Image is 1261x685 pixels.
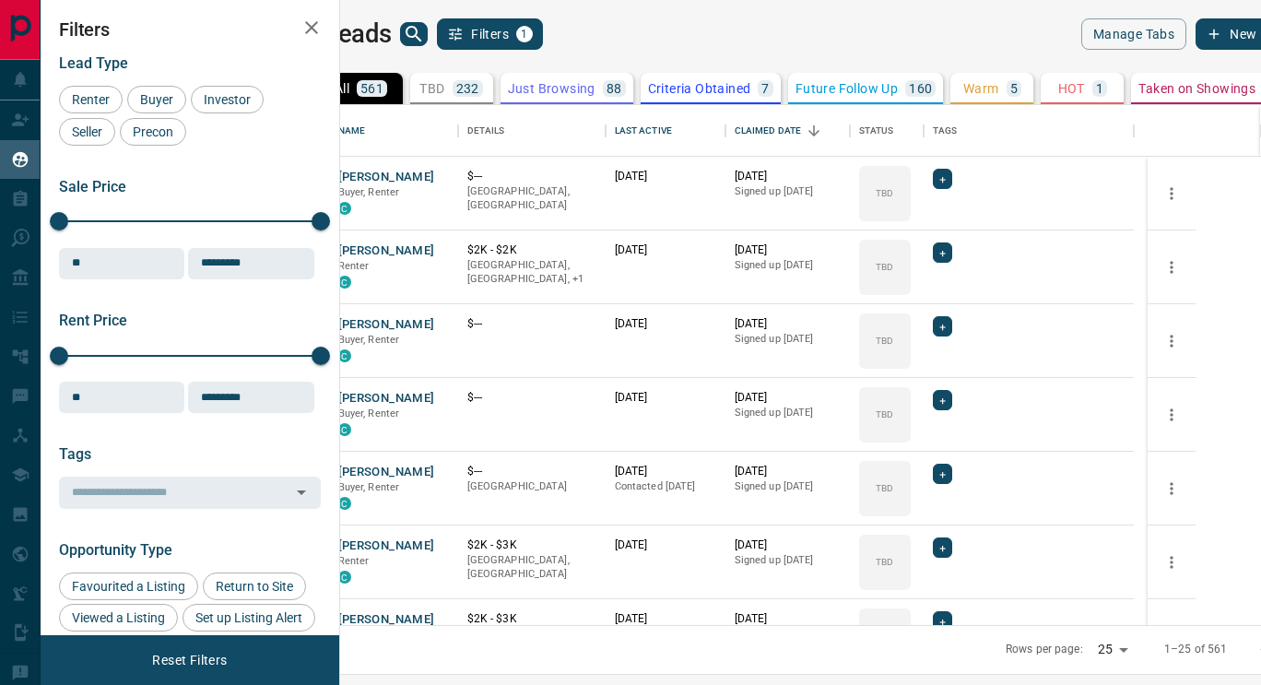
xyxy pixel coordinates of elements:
[400,22,428,46] button: search button
[338,202,351,215] div: condos.ca
[338,105,366,157] div: Name
[127,86,186,113] div: Buyer
[65,579,192,594] span: Favourited a Listing
[338,464,435,481] button: [PERSON_NAME]
[607,82,622,95] p: 88
[338,349,351,362] div: condos.ca
[801,118,827,144] button: Sort
[648,82,751,95] p: Criteria Obtained
[191,86,264,113] div: Investor
[59,445,91,463] span: Tags
[735,611,841,627] p: [DATE]
[183,604,315,632] div: Set up Listing Alert
[939,612,946,631] span: +
[189,610,309,625] span: Set up Listing Alert
[735,242,841,258] p: [DATE]
[761,82,769,95] p: 7
[59,541,172,559] span: Opportunity Type
[735,105,802,157] div: Claimed Date
[59,18,321,41] h2: Filters
[1158,475,1185,502] button: more
[933,169,952,189] div: +
[1164,642,1227,657] p: 1–25 of 561
[850,105,924,157] div: Status
[437,18,543,50] button: Filters1
[933,611,952,632] div: +
[338,242,435,260] button: [PERSON_NAME]
[735,332,841,347] p: Signed up [DATE]
[360,82,383,95] p: 561
[467,464,596,479] p: $---
[963,82,999,95] p: Warm
[735,316,841,332] p: [DATE]
[939,465,946,483] span: +
[1010,82,1018,95] p: 5
[859,105,894,157] div: Status
[518,28,531,41] span: 1
[338,481,400,493] span: Buyer, Renter
[615,537,716,553] p: [DATE]
[933,105,958,157] div: Tags
[615,316,716,332] p: [DATE]
[289,479,314,505] button: Open
[59,312,127,329] span: Rent Price
[1158,549,1185,576] button: more
[1158,327,1185,355] button: more
[59,573,198,600] div: Favourited a Listing
[467,390,596,406] p: $---
[467,537,596,553] p: $2K - $3K
[126,124,180,139] span: Precon
[1158,622,1185,650] button: more
[606,105,725,157] div: Last Active
[456,82,479,95] p: 232
[59,86,123,113] div: Renter
[725,105,850,157] div: Claimed Date
[939,391,946,409] span: +
[615,105,672,157] div: Last Active
[467,184,596,213] p: [GEOGRAPHIC_DATA], [GEOGRAPHIC_DATA]
[338,537,435,555] button: [PERSON_NAME]
[419,82,444,95] p: TBD
[933,316,952,337] div: +
[467,479,596,494] p: [GEOGRAPHIC_DATA]
[735,406,841,420] p: Signed up [DATE]
[876,407,893,421] p: TBD
[197,92,257,107] span: Investor
[65,610,171,625] span: Viewed a Listing
[615,479,716,494] p: Contacted [DATE]
[338,407,400,419] span: Buyer, Renter
[615,611,716,627] p: [DATE]
[795,82,898,95] p: Future Follow Up
[615,390,716,406] p: [DATE]
[120,118,186,146] div: Precon
[467,316,596,332] p: $---
[615,464,716,479] p: [DATE]
[735,464,841,479] p: [DATE]
[1090,636,1135,663] div: 25
[735,169,841,184] p: [DATE]
[467,258,596,287] p: Markham
[467,105,505,157] div: Details
[876,186,893,200] p: TBD
[65,92,116,107] span: Renter
[65,124,109,139] span: Seller
[933,390,952,410] div: +
[939,170,946,188] span: +
[59,604,178,632] div: Viewed a Listing
[1006,642,1083,657] p: Rows per page:
[615,169,716,184] p: [DATE]
[338,611,435,629] button: [PERSON_NAME]
[1058,82,1085,95] p: HOT
[876,555,893,569] p: TBD
[338,276,351,289] div: condos.ca
[458,105,606,157] div: Details
[338,555,370,567] span: Renter
[735,553,841,568] p: Signed up [DATE]
[735,258,841,273] p: Signed up [DATE]
[59,54,128,72] span: Lead Type
[924,105,1135,157] div: Tags
[338,186,400,198] span: Buyer, Renter
[59,118,115,146] div: Seller
[467,169,596,184] p: $---
[876,481,893,495] p: TBD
